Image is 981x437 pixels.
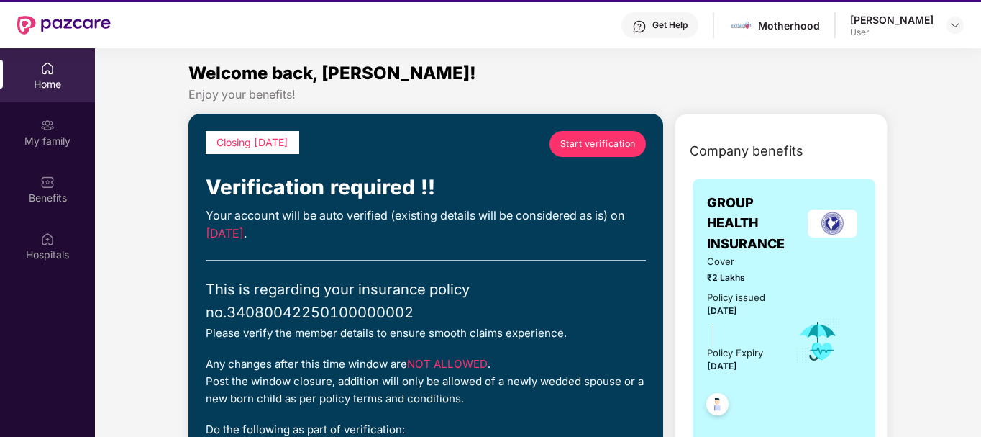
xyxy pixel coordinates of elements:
[206,279,646,324] div: This is regarding your insurance policy no. 34080042250100000002
[560,137,636,150] span: Start verification
[632,19,647,34] img: svg+xml;base64,PHN2ZyBpZD0iSGVscC0zMngzMiIgeG1sbnM9Imh0dHA6Ly93d3cudzMub3JnLzIwMDAvc3ZnIiB3aWR0aD...
[549,131,646,157] a: Start verification
[188,87,888,102] div: Enjoy your benefits!
[707,271,775,284] span: ₹2 Lakhs
[690,141,803,161] span: Company benefits
[850,13,934,27] div: [PERSON_NAME]
[652,19,688,31] div: Get Help
[40,232,55,246] img: svg+xml;base64,PHN2ZyBpZD0iSG9zcGl0YWxzIiB4bWxucz0iaHR0cDovL3d3dy53My5vcmcvMjAwMC9zdmciIHdpZHRoPS...
[707,290,765,305] div: Policy issued
[206,356,646,407] div: Any changes after this time window are . Post the window closure, addition will only be allowed o...
[40,175,55,189] img: svg+xml;base64,PHN2ZyBpZD0iQmVuZWZpdHMiIHhtbG5zPSJodHRwOi8vd3d3LnczLm9yZy8yMDAwL3N2ZyIgd2lkdGg9Ij...
[758,19,820,32] div: Motherhood
[707,193,804,254] span: GROUP HEALTH INSURANCE
[206,171,646,203] div: Verification required !!
[731,15,752,36] img: motherhood%20_%20logo.png
[206,325,646,342] div: Please verify the member details to ensure smooth claims experience.
[795,317,841,365] img: icon
[707,361,737,371] span: [DATE]
[949,19,961,31] img: svg+xml;base64,PHN2ZyBpZD0iRHJvcGRvd24tMzJ4MzIiIHhtbG5zPSJodHRwOi8vd3d3LnczLm9yZy8yMDAwL3N2ZyIgd2...
[40,118,55,132] img: svg+xml;base64,PHN2ZyB3aWR0aD0iMjAiIGhlaWdodD0iMjAiIHZpZXdCb3g9IjAgMCAyMCAyMCIgZmlsbD0ibm9uZSIgeG...
[40,61,55,76] img: svg+xml;base64,PHN2ZyBpZD0iSG9tZSIgeG1sbnM9Imh0dHA6Ly93d3cudzMub3JnLzIwMDAvc3ZnIiB3aWR0aD0iMjAiIG...
[407,357,488,371] span: NOT ALLOWED
[808,210,857,238] img: insurerLogo
[17,16,111,35] img: New Pazcare Logo
[850,27,934,38] div: User
[216,136,288,148] span: Closing [DATE]
[188,63,476,84] span: Welcome back, [PERSON_NAME]!
[206,226,244,240] span: [DATE]
[707,305,737,316] span: [DATE]
[707,254,775,269] span: Cover
[206,207,646,243] div: Your account will be auto verified (existing details will be considered as is) on .
[707,346,763,361] div: Policy Expiry
[700,389,735,424] img: svg+xml;base64,PHN2ZyB4bWxucz0iaHR0cDovL3d3dy53My5vcmcvMjAwMC9zdmciIHdpZHRoPSI0OC45NDMiIGhlaWdodD...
